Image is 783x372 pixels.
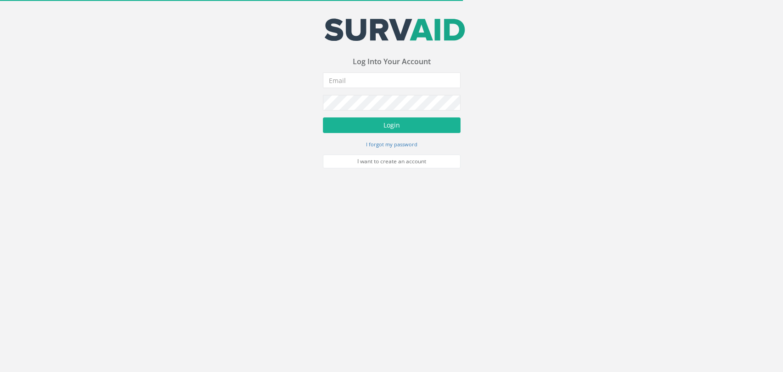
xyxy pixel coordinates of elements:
a: I forgot my password [366,140,417,148]
h3: Log Into Your Account [323,58,461,66]
button: Login [323,117,461,133]
a: I want to create an account [323,155,461,168]
input: Email [323,72,461,88]
small: I forgot my password [366,141,417,148]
